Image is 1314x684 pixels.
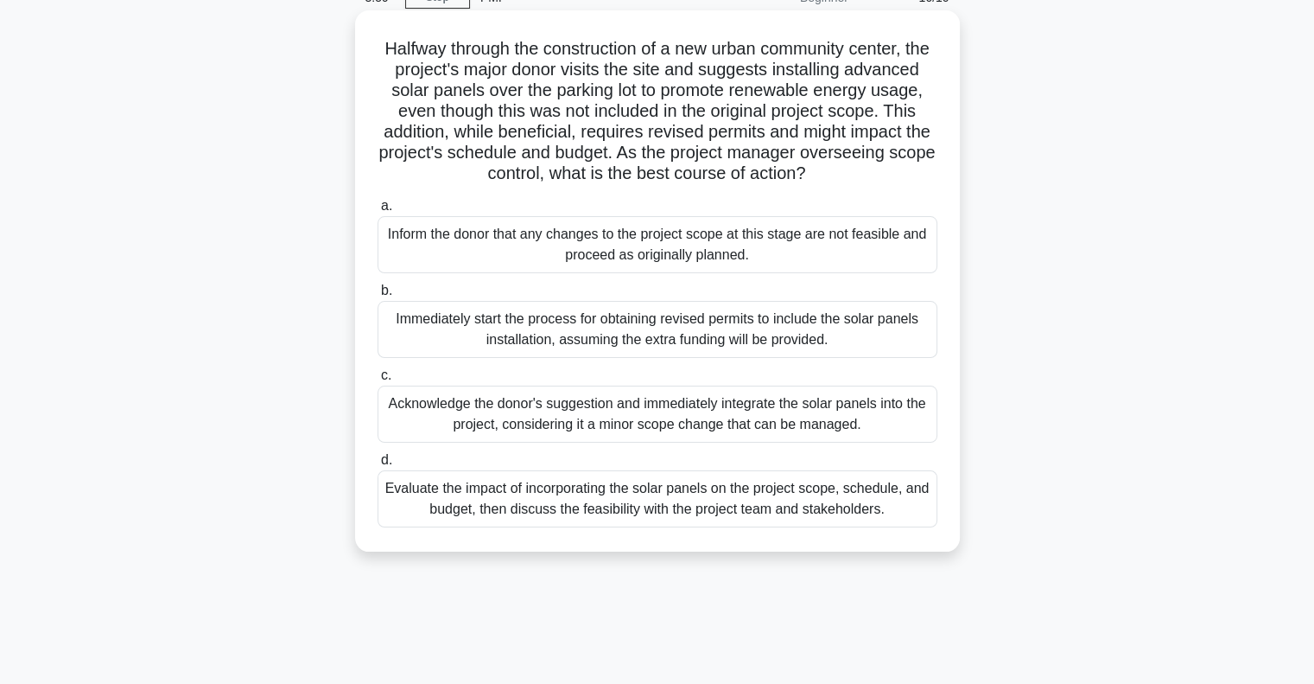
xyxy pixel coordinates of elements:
[376,38,939,185] h5: Halfway through the construction of a new urban community center, the project's major donor visit...
[381,283,392,297] span: b.
[381,198,392,213] span: a.
[381,452,392,467] span: d.
[378,301,937,358] div: Immediately start the process for obtaining revised permits to include the solar panels installat...
[381,368,391,382] span: c.
[378,470,937,527] div: Evaluate the impact of incorporating the solar panels on the project scope, schedule, and budget,...
[378,216,937,273] div: Inform the donor that any changes to the project scope at this stage are not feasible and proceed...
[378,386,937,443] div: Acknowledge the donor's suggestion and immediately integrate the solar panels into the project, c...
